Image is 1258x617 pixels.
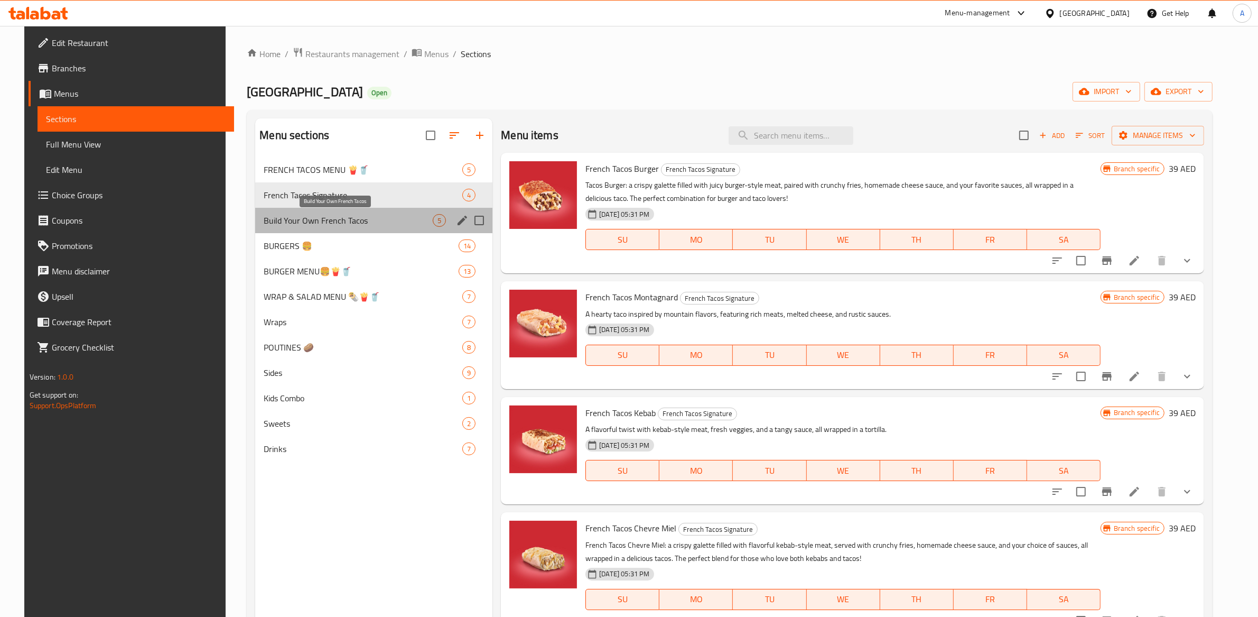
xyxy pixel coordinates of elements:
div: Kids Combo1 [255,385,492,411]
div: BURGER MENU🍔🍟🥤13 [255,259,492,284]
a: Grocery Checklist [29,335,235,360]
a: Edit menu item [1128,485,1141,498]
span: Branch specific [1110,408,1164,418]
button: MO [659,460,733,481]
div: French Tacos Signature4 [255,182,492,208]
span: SA [1031,463,1096,478]
div: Menu-management [945,7,1010,20]
nav: Menu sections [255,153,492,466]
span: Kids Combo [264,392,462,404]
span: SA [1031,347,1096,363]
button: show more [1175,248,1200,273]
span: Choice Groups [52,189,226,201]
span: French Tacos Burger [585,161,659,177]
span: FR [958,347,1023,363]
button: TH [880,460,954,481]
span: Select to update [1070,481,1092,503]
h2: Menu items [501,127,558,143]
button: Branch-specific-item [1094,248,1120,273]
nav: breadcrumb [247,47,1213,61]
a: Branches [29,56,235,81]
img: French Tacos Chevre Miel [509,521,577,588]
a: Menus [29,81,235,106]
span: Branch specific [1110,292,1164,302]
span: TH [884,463,949,478]
button: TH [880,345,954,366]
span: Upsell [52,290,226,303]
span: Sides [264,366,462,379]
a: Edit menu item [1128,370,1141,383]
div: items [462,392,476,404]
span: TH [884,232,949,247]
span: Sections [461,48,491,60]
div: Build Your Own French Tacos5edit [255,208,492,233]
button: export [1144,82,1213,102]
span: Menus [54,87,226,100]
span: Select to update [1070,365,1092,388]
span: French Tacos Montagnard [585,289,678,305]
span: Grocery Checklist [52,341,226,354]
button: sort-choices [1045,364,1070,389]
span: MO [664,463,729,478]
a: Sections [38,106,235,132]
span: import [1081,85,1132,98]
span: Select all sections [420,124,442,146]
button: MO [659,345,733,366]
span: Sort items [1069,127,1112,144]
div: French Tacos Signature [678,523,758,536]
span: Sweets [264,417,462,430]
div: items [462,316,476,328]
span: TU [737,347,802,363]
button: WE [807,229,880,250]
button: TH [880,229,954,250]
span: [DATE] 05:31 PM [595,325,654,335]
div: Sides9 [255,360,492,385]
button: MO [659,589,733,610]
span: French Tacos Signature [679,523,757,536]
button: SU [585,589,659,610]
div: French Tacos Signature [680,292,759,305]
span: Add [1038,130,1066,142]
span: WE [811,592,876,607]
span: 7 [463,292,475,302]
span: 1.0.0 [57,370,73,384]
div: Wraps7 [255,309,492,335]
button: Manage items [1112,126,1204,145]
a: Restaurants management [293,47,399,61]
button: delete [1149,248,1175,273]
button: FR [954,460,1027,481]
div: [GEOGRAPHIC_DATA] [1060,7,1130,19]
button: delete [1149,479,1175,504]
span: 14 [459,241,475,251]
span: 7 [463,444,475,454]
button: WE [807,345,880,366]
span: Select section [1013,124,1035,146]
span: WE [811,232,876,247]
span: French Tacos Signature [661,163,740,176]
div: Sweets2 [255,411,492,436]
span: Get support on: [30,388,78,402]
div: items [462,341,476,354]
span: FRENCH TACOS MENU 🍟🥤 [264,163,462,176]
span: Select to update [1070,250,1092,272]
div: items [462,417,476,430]
span: Full Menu View [46,138,226,151]
span: Version: [30,370,55,384]
span: WE [811,347,876,363]
span: FR [958,592,1023,607]
span: 8 [463,343,475,353]
div: POUTINES 🥔8 [255,335,492,360]
li: / [404,48,407,60]
a: Edit menu item [1128,254,1141,267]
a: Menus [412,47,449,61]
span: WE [811,463,876,478]
span: Sort sections [442,123,467,148]
span: TH [884,347,949,363]
span: French Tacos Signature [658,408,737,420]
li: / [453,48,456,60]
p: A hearty taco inspired by mountain flavors, featuring rich meats, melted cheese, and rustic sauces. [585,308,1101,321]
div: items [462,290,476,303]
